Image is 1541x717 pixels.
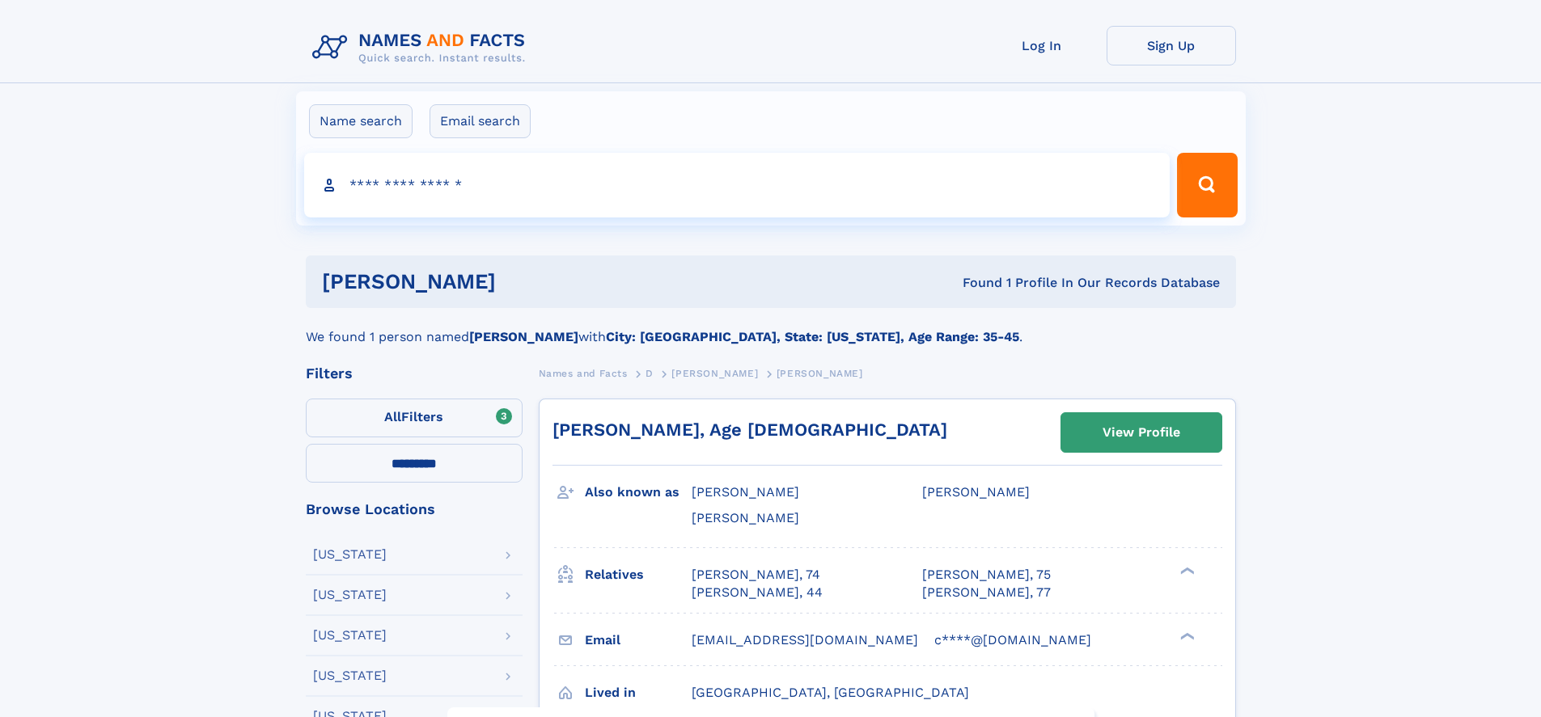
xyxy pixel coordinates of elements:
a: D [646,363,654,383]
a: [PERSON_NAME] [671,363,758,383]
a: [PERSON_NAME], Age [DEMOGRAPHIC_DATA] [552,420,947,440]
div: [US_STATE] [313,548,387,561]
div: Found 1 Profile In Our Records Database [729,274,1220,292]
span: [PERSON_NAME] [671,368,758,379]
label: Name search [309,104,413,138]
div: [US_STATE] [313,669,387,682]
a: [PERSON_NAME], 44 [692,584,823,601]
a: Names and Facts [539,363,628,383]
span: [PERSON_NAME] [777,368,863,379]
div: View Profile [1103,414,1180,451]
div: ❯ [1176,565,1196,576]
a: [PERSON_NAME], 74 [692,566,820,584]
div: Filters [306,366,523,381]
div: Browse Locations [306,502,523,517]
a: View Profile [1061,413,1221,452]
b: [PERSON_NAME] [469,329,578,344]
span: D [646,368,654,379]
div: We found 1 person named with . [306,308,1236,347]
span: [PERSON_NAME] [922,484,1030,500]
img: Logo Names and Facts [306,26,539,70]
label: Email search [430,104,531,138]
a: Log In [977,26,1107,65]
h1: [PERSON_NAME] [322,272,730,292]
label: Filters [306,399,523,437]
span: [PERSON_NAME] [692,510,799,525]
span: [PERSON_NAME] [692,484,799,500]
a: Sign Up [1107,26,1236,65]
button: Search Button [1177,153,1237,217]
span: [GEOGRAPHIC_DATA], [GEOGRAPHIC_DATA] [692,685,969,700]
h3: Relatives [585,561,692,588]
input: search input [304,153,1171,217]
h3: Email [585,626,692,654]
span: All [384,409,401,424]
h3: Lived in [585,679,692,706]
a: [PERSON_NAME], 77 [922,584,1051,601]
span: [EMAIL_ADDRESS][DOMAIN_NAME] [692,632,918,647]
div: ❯ [1176,631,1196,641]
div: [US_STATE] [313,588,387,601]
div: [US_STATE] [313,629,387,642]
h3: Also known as [585,479,692,506]
a: [PERSON_NAME], 75 [922,566,1051,584]
b: City: [GEOGRAPHIC_DATA], State: [US_STATE], Age Range: 35-45 [606,329,1019,344]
